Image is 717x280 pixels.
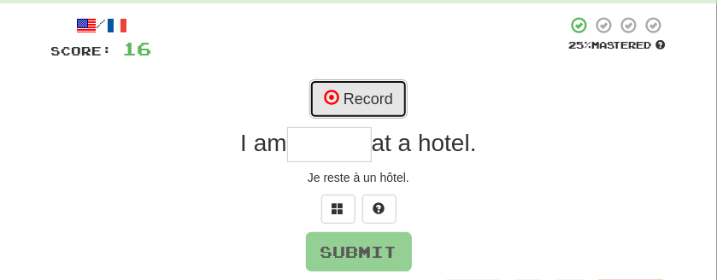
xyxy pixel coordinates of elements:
[51,169,667,186] div: Je reste à un hôtel.
[568,39,591,50] span: 25 %
[362,195,397,224] button: Single letter hint - you only get 1 per sentence and score half the points! alt+h
[372,130,477,156] span: at a hotel.
[306,232,412,271] button: Submit
[321,195,356,224] button: Switch sentence to multiple choice alt+p
[123,38,152,59] span: 16
[51,44,113,58] span: Score:
[51,15,152,37] div: /
[567,38,667,52] div: Mastered
[240,130,286,156] span: I am
[309,79,408,119] button: Record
